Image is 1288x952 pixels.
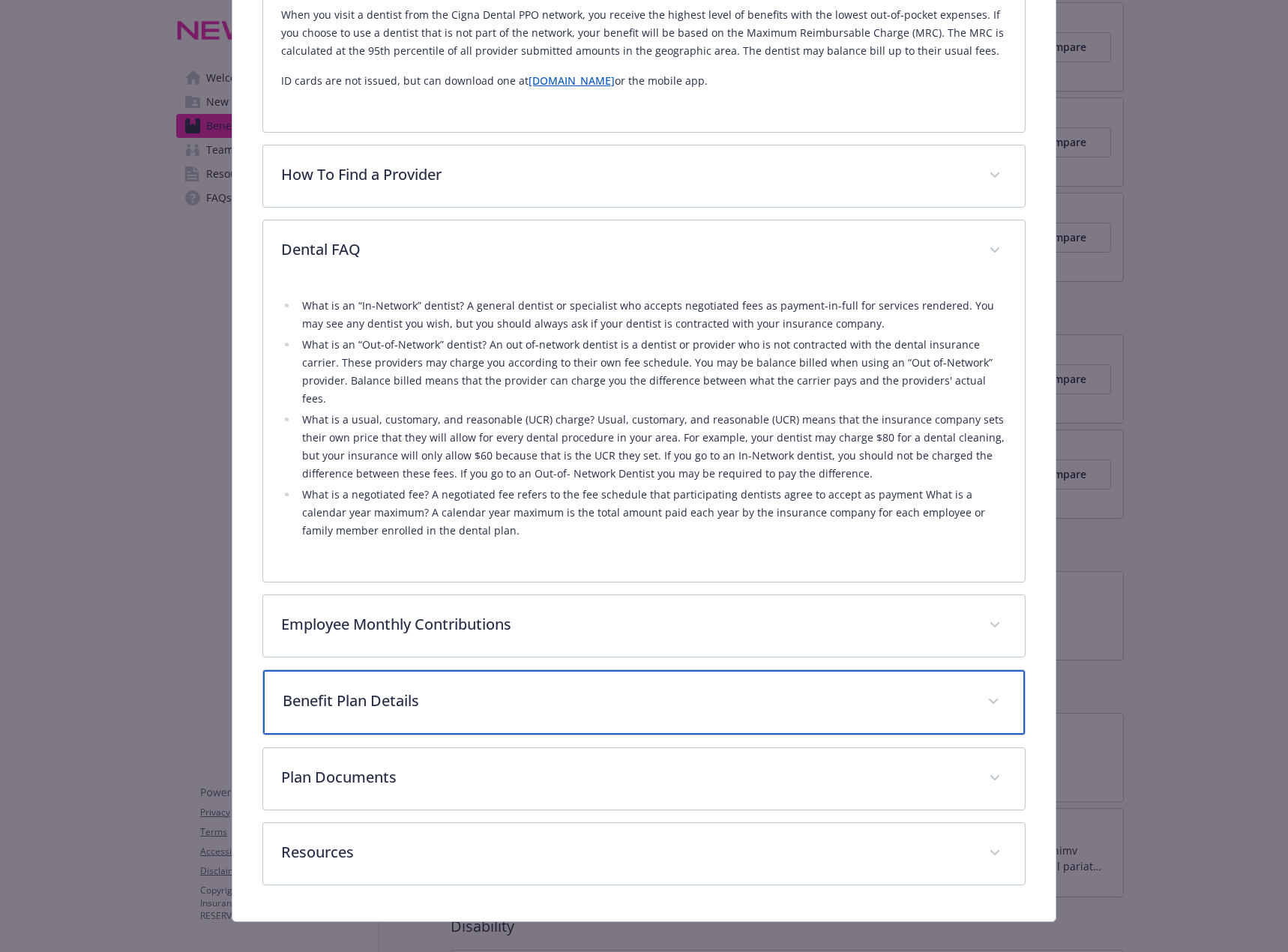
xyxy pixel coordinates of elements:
[298,297,1007,333] li: What is an “In-Network” dentist? A general dentist or specialist who accepts negotiated fees as p...
[281,72,1007,90] p: ID cards are not issued, but can download one at or the mobile app.
[263,823,1025,885] div: Resources
[529,73,615,88] a: [DOMAIN_NAME]
[263,748,1025,810] div: Plan Documents
[298,411,1007,483] li: What is a usual, customary, and reasonable (UCR) charge? Usual, customary, and reasonable (UCR) m...
[263,670,1025,735] div: Benefit Plan Details
[263,595,1025,657] div: Employee Monthly Contributions
[263,220,1025,282] div: Dental FAQ
[263,282,1025,582] div: Dental FAQ
[298,336,1007,408] li: What is an “Out-of-Network” dentist? An out of-network dentist is a dentist or provider who is no...
[281,841,971,864] p: Resources
[283,690,969,712] p: Benefit Plan Details
[281,6,1007,60] p: When you visit a dentist from the Cigna Dental PPO network, you receive the highest level of bene...
[263,145,1025,207] div: How To Find a Provider
[298,486,1007,540] li: What is a negotiated fee? A negotiated fee refers to the fee schedule that participating dentists...
[281,163,971,186] p: How To Find a Provider
[281,766,971,789] p: Plan Documents
[281,613,971,636] p: Employee Monthly Contributions
[281,238,971,261] p: Dental FAQ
